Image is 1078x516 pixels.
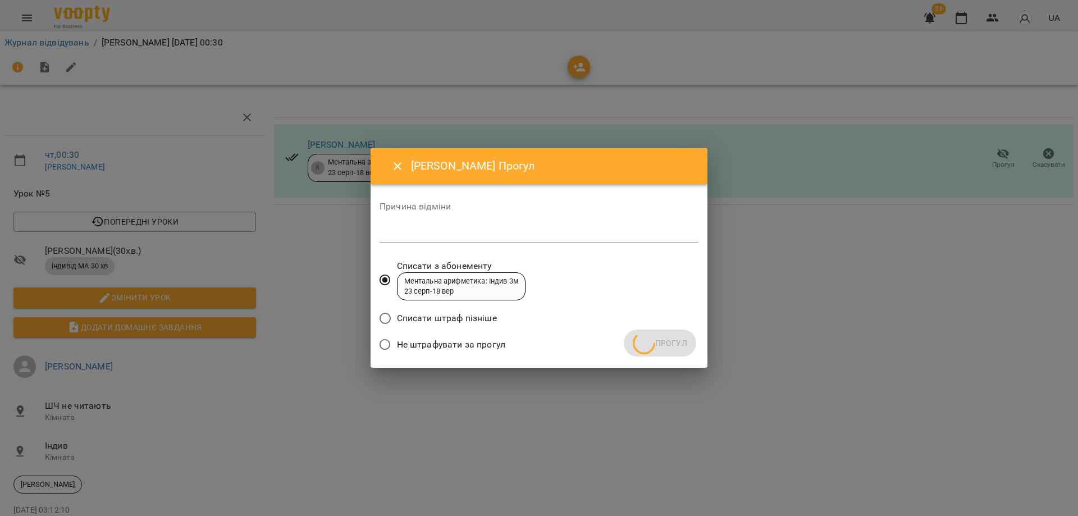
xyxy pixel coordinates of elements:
[380,202,698,211] label: Причина відміни
[397,259,526,273] span: Списати з абонементу
[384,153,411,180] button: Close
[397,312,497,325] span: Списати штраф пізніше
[397,338,505,351] span: Не штрафувати за прогул
[411,157,694,175] h6: [PERSON_NAME] Прогул
[404,276,518,297] div: Ментальна арифметика: Індив 3м 23 серп - 18 вер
